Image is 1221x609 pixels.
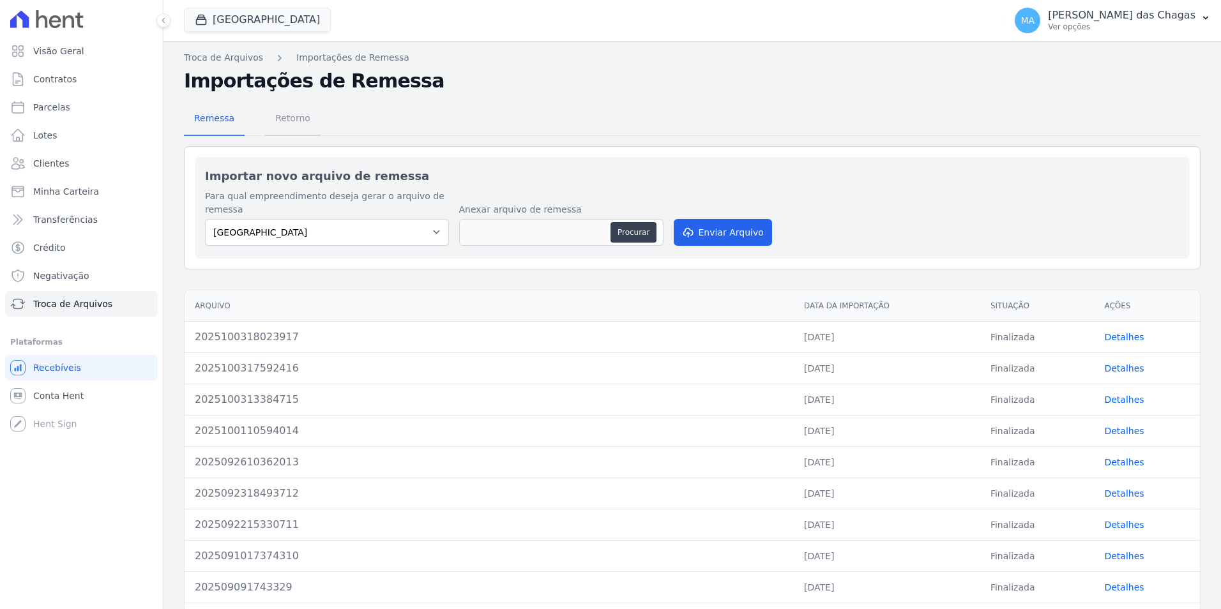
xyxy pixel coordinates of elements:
th: Data da Importação [794,290,980,322]
span: Conta Hent [33,389,84,402]
span: Lotes [33,129,57,142]
td: Finalizada [980,321,1095,352]
div: 2025092215330711 [195,517,784,532]
td: Finalizada [980,352,1095,384]
div: 2025091017374310 [195,548,784,564]
button: Enviar Arquivo [674,219,772,246]
span: Retorno [268,105,318,131]
nav: Breadcrumb [184,51,1201,64]
a: Recebíveis [5,355,158,380]
span: Contratos [33,73,77,86]
span: MA [1020,16,1035,25]
a: Importações de Remessa [296,51,409,64]
div: 2025092318493712 [195,486,784,501]
a: Detalhes [1104,457,1144,467]
span: Parcelas [33,101,70,114]
a: Detalhes [1104,363,1144,373]
td: [DATE] [794,509,980,540]
td: [DATE] [794,477,980,509]
button: [GEOGRAPHIC_DATA] [184,8,331,32]
button: Procurar [610,222,656,243]
td: [DATE] [794,540,980,571]
div: 2025092610362013 [195,455,784,470]
a: Detalhes [1104,332,1144,342]
a: Visão Geral [5,38,158,64]
span: Minha Carteira [33,185,99,198]
a: Contratos [5,66,158,92]
span: Visão Geral [33,45,84,57]
td: [DATE] [794,352,980,384]
td: [DATE] [794,384,980,415]
a: Clientes [5,151,158,176]
th: Situação [980,290,1095,322]
div: 2025100318023917 [195,329,784,345]
a: Detalhes [1104,551,1144,561]
a: Detalhes [1104,520,1144,530]
nav: Tab selector [184,103,321,136]
h2: Importações de Remessa [184,70,1201,93]
h2: Importar novo arquivo de remessa [205,167,1179,184]
td: Finalizada [980,446,1095,477]
td: [DATE] [794,446,980,477]
a: Detalhes [1104,395,1144,405]
button: MA [PERSON_NAME] das Chagas Ver opções [1005,3,1221,38]
a: Negativação [5,263,158,289]
span: Negativação [33,269,89,282]
a: Detalhes [1104,426,1144,436]
td: Finalizada [980,571,1095,603]
span: Crédito [33,241,66,254]
span: Transferências [33,213,98,226]
label: Para qual empreendimento deseja gerar o arquivo de remessa [205,190,449,216]
div: 2025100110594014 [195,423,784,439]
span: Clientes [33,157,69,170]
a: Minha Carteira [5,179,158,204]
td: Finalizada [980,384,1095,415]
span: Troca de Arquivos [33,297,112,310]
a: Lotes [5,123,158,148]
td: Finalizada [980,509,1095,540]
td: Finalizada [980,540,1095,571]
a: Remessa [184,103,245,136]
div: 2025100313384715 [195,392,784,407]
a: Retorno [265,103,321,136]
td: [DATE] [794,571,980,603]
td: [DATE] [794,321,980,352]
a: Parcelas [5,94,158,120]
a: Conta Hent [5,383,158,409]
a: Detalhes [1104,488,1144,499]
p: [PERSON_NAME] das Chagas [1048,9,1195,22]
a: Crédito [5,235,158,260]
div: 2025100317592416 [195,361,784,376]
th: Arquivo [185,290,794,322]
p: Ver opções [1048,22,1195,32]
a: Transferências [5,207,158,232]
td: [DATE] [794,415,980,446]
span: Remessa [186,105,242,131]
a: Troca de Arquivos [184,51,263,64]
div: 202509091743329 [195,580,784,595]
label: Anexar arquivo de remessa [459,203,664,216]
a: Detalhes [1104,582,1144,592]
th: Ações [1094,290,1200,322]
td: Finalizada [980,477,1095,509]
a: Troca de Arquivos [5,291,158,317]
span: Recebíveis [33,361,81,374]
div: Plataformas [10,335,153,350]
td: Finalizada [980,415,1095,446]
